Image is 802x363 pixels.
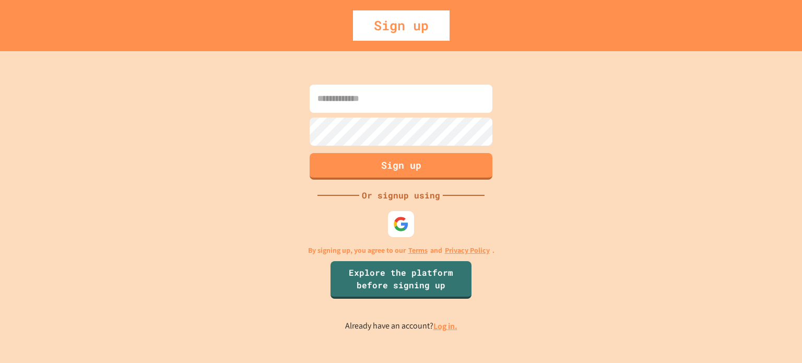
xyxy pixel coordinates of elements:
[408,245,428,256] a: Terms
[353,10,450,41] div: Sign up
[308,245,494,256] p: By signing up, you agree to our and .
[433,321,457,332] a: Log in.
[445,245,490,256] a: Privacy Policy
[359,189,443,202] div: Or signup using
[345,320,457,333] p: Already have an account?
[310,153,492,180] button: Sign up
[331,261,471,299] a: Explore the platform before signing up
[393,216,409,232] img: google-icon.svg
